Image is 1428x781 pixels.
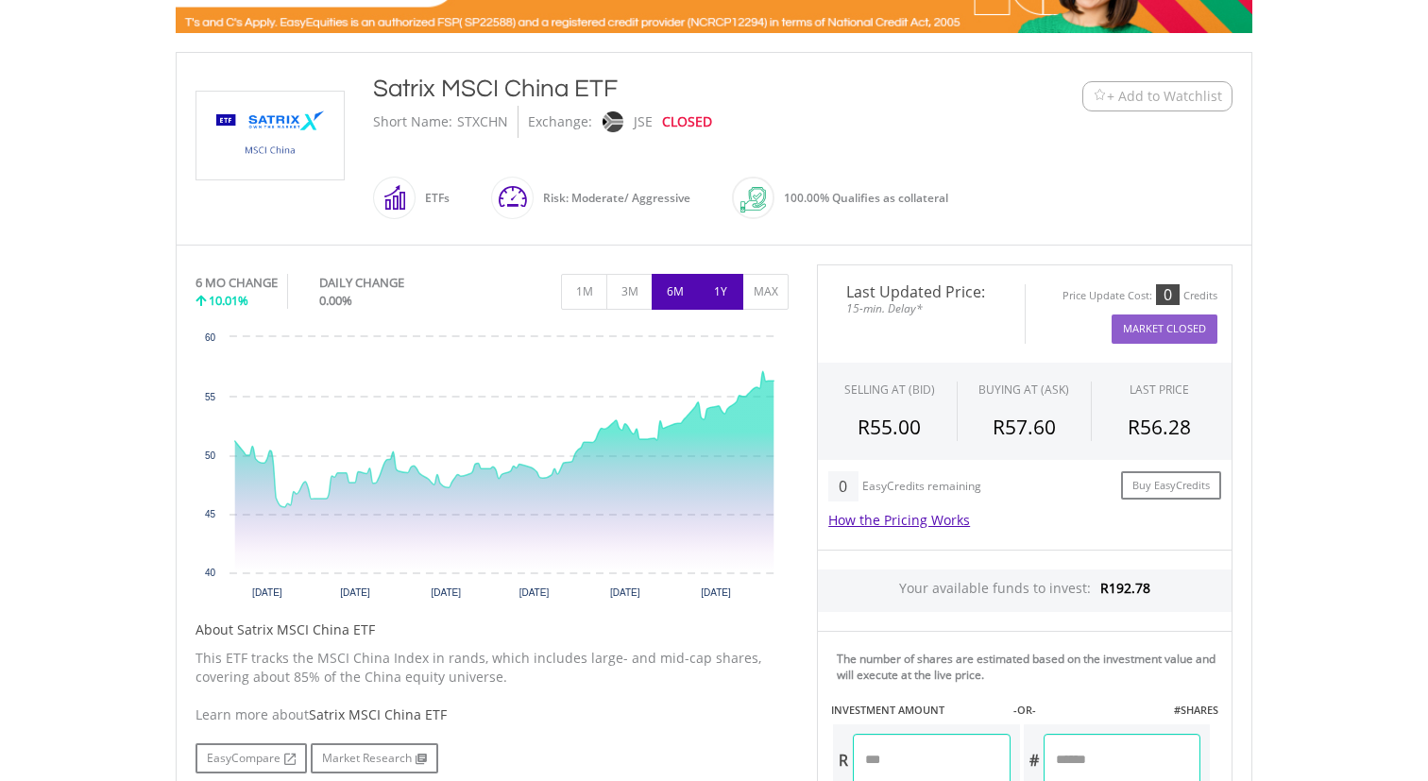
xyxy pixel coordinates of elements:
div: The number of shares are estimated based on the investment value and will execute at the live price. [837,651,1224,683]
span: 0.00% [319,292,352,309]
text: [DATE] [432,587,462,598]
span: 10.01% [209,292,248,309]
button: 6M [652,274,698,310]
img: Watchlist [1093,89,1107,103]
span: Last Updated Price: [832,284,1011,299]
text: 45 [205,509,216,519]
button: Watchlist + Add to Watchlist [1082,81,1232,111]
div: CLOSED [662,106,712,138]
div: Learn more about [195,705,789,724]
label: INVESTMENT AMOUNT [831,703,944,718]
label: -OR- [1013,703,1036,718]
span: R192.78 [1100,579,1150,597]
text: [DATE] [519,587,550,598]
div: LAST PRICE [1130,382,1189,398]
div: DAILY CHANGE [319,274,467,292]
span: 100.00% Qualifies as collateral [784,190,948,206]
button: 1Y [697,274,743,310]
div: Satrix MSCI China ETF [373,72,966,106]
div: Credits [1183,289,1217,303]
div: Chart. Highcharts interactive chart. [195,328,789,611]
text: 40 [205,568,216,578]
div: 6 MO CHANGE [195,274,278,292]
span: R57.60 [993,414,1056,440]
label: #SHARES [1174,703,1218,718]
button: MAX [742,274,789,310]
a: Market Research [311,743,438,773]
div: EasyCredits remaining [862,480,981,496]
img: TFSA.STXCHN.png [199,92,341,179]
div: 0 [1156,284,1180,305]
p: This ETF tracks the MSCI China Index in rands, which includes large- and mid-cap shares, covering... [195,649,789,687]
div: Price Update Cost: [1062,289,1152,303]
button: 1M [561,274,607,310]
h5: About Satrix MSCI China ETF [195,620,789,639]
text: 50 [205,450,216,461]
img: collateral-qualifying-green.svg [740,187,766,212]
a: Buy EasyCredits [1121,471,1221,501]
div: Your available funds to invest: [818,569,1232,612]
span: 15-min. Delay* [832,299,1011,317]
span: BUYING AT (ASK) [978,382,1069,398]
a: How the Pricing Works [828,511,970,529]
a: EasyCompare [195,743,307,773]
svg: Interactive chart [195,328,789,611]
text: [DATE] [701,587,731,598]
span: + Add to Watchlist [1107,87,1222,106]
div: Exchange: [528,106,592,138]
div: STXCHN [457,106,508,138]
div: Short Name: [373,106,452,138]
button: 3M [606,274,653,310]
span: R56.28 [1128,414,1191,440]
text: 55 [205,392,216,402]
text: [DATE] [610,587,640,598]
button: Market Closed [1112,314,1217,344]
div: Risk: Moderate/ Aggressive [534,176,690,221]
div: 0 [828,471,858,501]
div: JSE [634,106,653,138]
div: SELLING AT (BID) [844,382,935,398]
span: Satrix MSCI China ETF [309,705,447,723]
div: ETFs [416,176,450,221]
text: [DATE] [252,587,282,598]
img: jse.png [603,111,623,132]
span: R55.00 [858,414,921,440]
text: [DATE] [340,587,370,598]
text: 60 [205,332,216,343]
